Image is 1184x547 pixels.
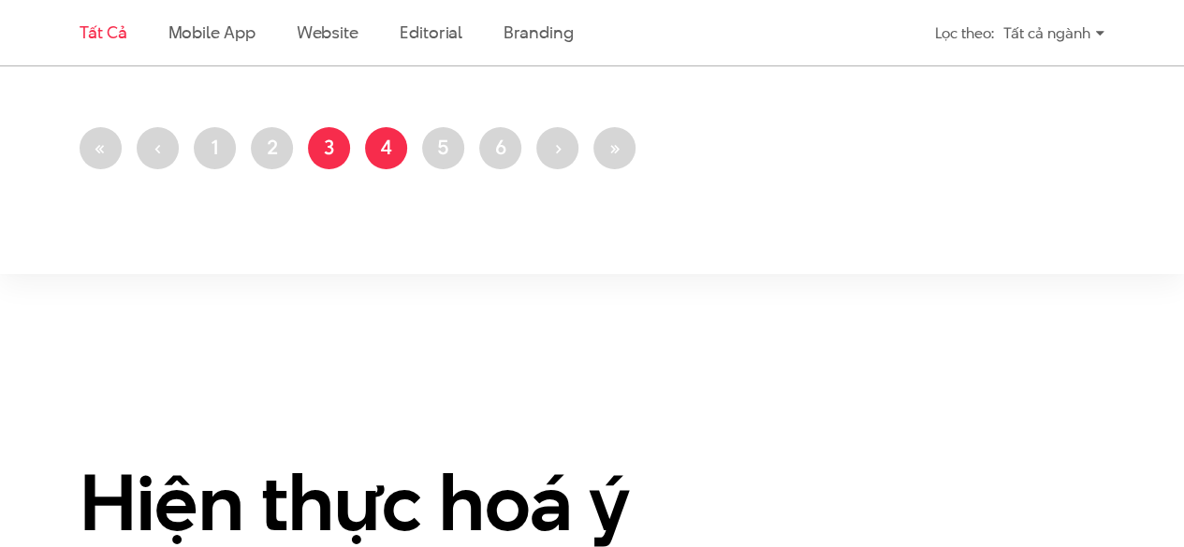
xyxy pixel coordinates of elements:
a: Website [297,21,358,44]
a: Editorial [400,21,462,44]
a: 3 [308,127,350,169]
a: Branding [504,21,573,44]
a: 5 [422,127,464,169]
span: « [95,133,107,161]
div: Tất cả ngành [1003,17,1104,50]
div: Lọc theo: [935,17,994,50]
a: 2 [251,127,293,169]
a: Tất cả [80,21,126,44]
span: › [554,133,562,161]
a: 6 [479,127,521,169]
a: 1 [194,127,236,169]
a: Mobile app [168,21,255,44]
span: ‹ [154,133,162,161]
span: » [608,133,621,161]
